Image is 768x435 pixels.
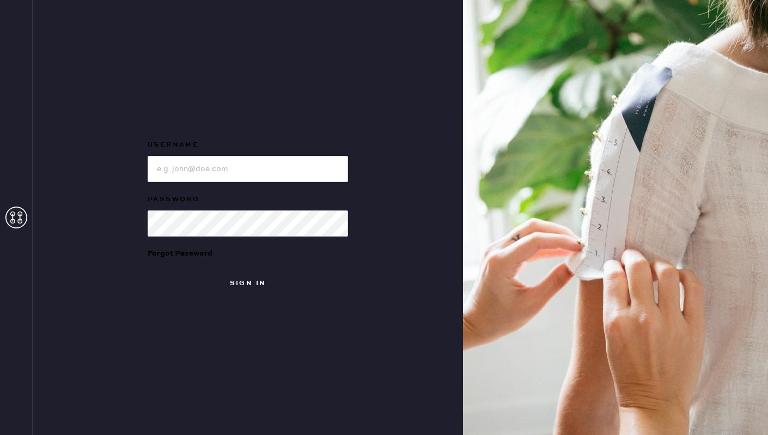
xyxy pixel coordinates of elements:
input: e.g. john@doe.com [148,156,348,182]
div: Forgot Password [148,247,212,259]
label: Password [148,193,348,206]
a: Forgot Password [148,237,212,270]
label: Username [148,138,348,152]
button: Sign in [148,270,348,297]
